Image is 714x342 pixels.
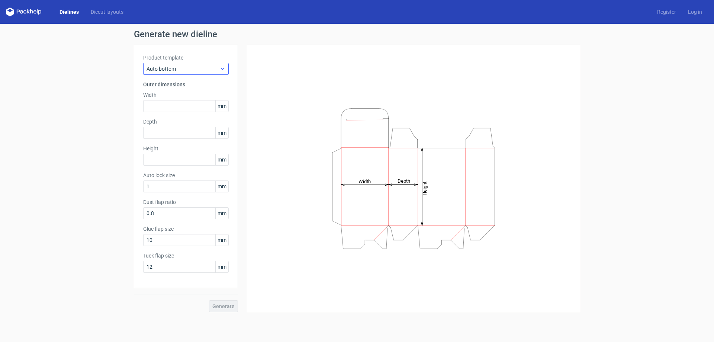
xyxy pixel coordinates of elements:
label: Glue flap size [143,225,229,233]
tspan: Width [358,178,371,184]
span: mm [215,181,228,192]
a: Log in [682,8,708,16]
label: Height [143,145,229,152]
span: mm [215,127,228,138]
span: mm [215,208,228,219]
a: Register [651,8,682,16]
label: Product template [143,54,229,61]
label: Width [143,91,229,99]
a: Dielines [54,8,85,16]
label: Auto lock size [143,172,229,179]
span: mm [215,100,228,112]
span: mm [215,261,228,272]
label: Dust flap ratio [143,198,229,206]
label: Tuck flap size [143,252,229,259]
h1: Generate new dieline [134,30,580,39]
tspan: Depth [398,178,410,184]
label: Depth [143,118,229,125]
span: Auto bottom [147,65,220,73]
a: Diecut layouts [85,8,129,16]
tspan: Height [422,181,428,195]
span: mm [215,154,228,165]
h3: Outer dimensions [143,81,229,88]
span: mm [215,234,228,246]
